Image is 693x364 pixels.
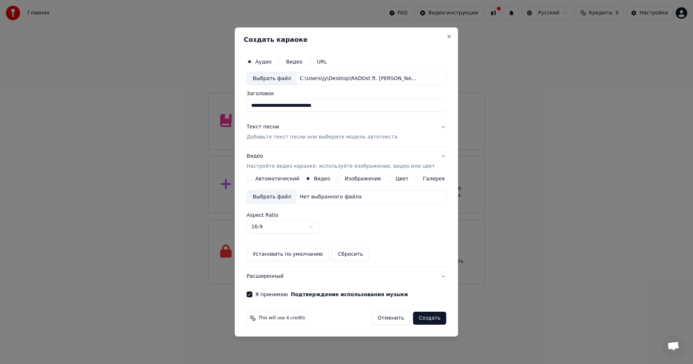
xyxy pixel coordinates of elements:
[423,176,445,181] label: Галерея
[247,248,329,261] button: Установить по умолчанию
[247,118,446,147] button: Текст песниДобавьте текст песни или выберите модель автотекста
[332,248,369,261] button: Сбросить
[247,72,297,85] div: Выбрать файл
[247,147,446,176] button: ВидеоНастройте видео караоке: используйте изображение, видео или цвет
[247,134,397,141] p: Добавьте текст песни или выберите модель автотекста
[255,292,408,297] label: Я принимаю
[247,190,297,203] div: Выбрать файл
[297,193,365,201] div: Нет выбранного файла
[258,315,305,321] span: This will use 4 credits
[247,176,446,267] div: ВидеоНастройте видео караоке: используйте изображение, видео или цвет
[247,212,446,218] label: Aspect Ratio
[255,176,299,181] label: Автоматический
[247,91,446,96] label: Заголовок
[255,59,271,64] label: Аудио
[371,312,410,325] button: Отменить
[247,267,446,286] button: Расширенный
[247,163,435,170] p: Настройте видео караоке: используйте изображение, видео или цвет
[345,176,381,181] label: Изображение
[396,176,409,181] label: Цвет
[286,59,302,64] label: Видео
[297,75,419,82] div: C:\Users\jy\Desktop\RADOst ft. [PERSON_NAME] - Лечу.mp3
[413,312,446,325] button: Создать
[291,292,408,297] button: Я принимаю
[317,59,327,64] label: URL
[247,153,435,170] div: Видео
[244,36,449,43] h2: Создать караоке
[247,124,279,131] div: Текст песни
[314,176,330,181] label: Видео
